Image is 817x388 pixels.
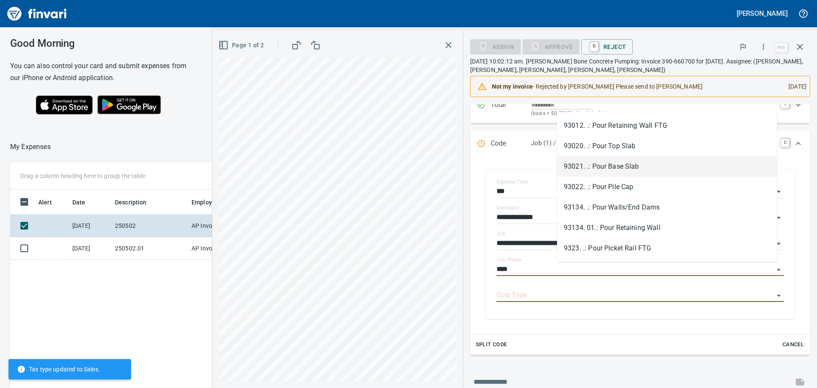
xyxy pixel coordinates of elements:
p: (basis + $0.00 Wholesale tax) [531,109,776,118]
li: 93020. .: Pour Top Slab [557,136,777,156]
p: Job (1) / 250502. 01: [GEOGRAPHIC_DATA] at [PERSON_NAME][GEOGRAPHIC_DATA] [531,138,776,148]
div: Expand [470,130,810,158]
a: R [590,42,598,51]
p: My Expenses [10,142,51,152]
div: [DATE] [782,79,806,94]
span: Alert [38,197,52,207]
h3: Good Morning [10,37,191,49]
nav: breadcrumb [10,142,51,152]
span: Alert [38,197,63,207]
span: Employee [191,197,230,207]
a: T [781,100,789,108]
td: 250502 [111,215,188,237]
label: Expense Type [497,179,528,184]
button: [PERSON_NAME] [734,7,790,20]
div: Expand [470,95,810,123]
strong: Not my invoice [492,83,533,90]
span: Split Code [476,340,507,350]
span: Description [115,197,147,207]
button: RReject [581,39,633,55]
div: Assign [470,43,521,50]
li: 93021. .: Pour Base Slab [557,156,777,177]
td: AP Invoices [188,215,252,237]
p: [DATE] 10:02:12 am. [PERSON_NAME] Bone Concrete Pumping: Invoice 390-660700 for [DATE]. Assignee:... [470,57,810,74]
a: C [781,138,789,147]
h6: You can also control your card and submit expenses from our iPhone or Android application. [10,60,191,84]
span: Close invoice [773,37,810,57]
button: Page 1 of 2 [217,37,267,53]
li: 93012. .: Pour Retaining Wall FTG [557,115,777,136]
button: Flag [734,37,752,56]
li: 9323. .: Pour Picket Rail FTG [557,238,777,259]
p: Total [491,100,531,118]
img: Download on the App Store [36,95,93,115]
p: Drag a column heading here to group the table [20,172,145,180]
label: Job Phase [497,257,521,262]
button: Open [773,186,785,198]
img: Finvari [5,3,69,24]
label: Job [497,231,506,236]
button: More [754,37,773,56]
span: Date [72,197,97,207]
p: Online allowed [206,92,391,100]
td: 250502.01 [111,237,188,260]
li: 93134. .: Pour Walls/End Dams [557,197,777,218]
img: Get it on Google Play [93,91,166,119]
a: esc [775,43,788,52]
td: [DATE] [69,237,111,260]
span: Description [115,197,158,207]
button: Close [773,264,785,276]
button: Cancel [780,338,807,351]
button: Open [773,238,785,250]
h5: [PERSON_NAME] [737,9,788,18]
span: Tax type updated to Sales. [17,365,100,374]
span: Cancel [782,340,805,350]
td: AP Invoices [188,237,252,260]
button: Split Code [474,338,509,351]
button: Open [773,290,785,302]
span: Page 1 of 2 [220,40,264,51]
span: Reject [588,40,626,54]
li: 93134. 01.: Pour Retaining Wall [557,218,777,238]
div: - Rejected by [PERSON_NAME] Please send to [PERSON_NAME] [492,79,782,94]
li: 93022. .: Pour Pile Cap [557,177,777,197]
div: Job Phase required [523,43,580,50]
div: Expand [470,158,810,355]
td: [DATE] [69,215,111,237]
label: Company [497,205,519,210]
span: Date [72,197,86,207]
p: Code [491,138,531,149]
span: Employee [191,197,219,207]
button: Open [773,212,785,224]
